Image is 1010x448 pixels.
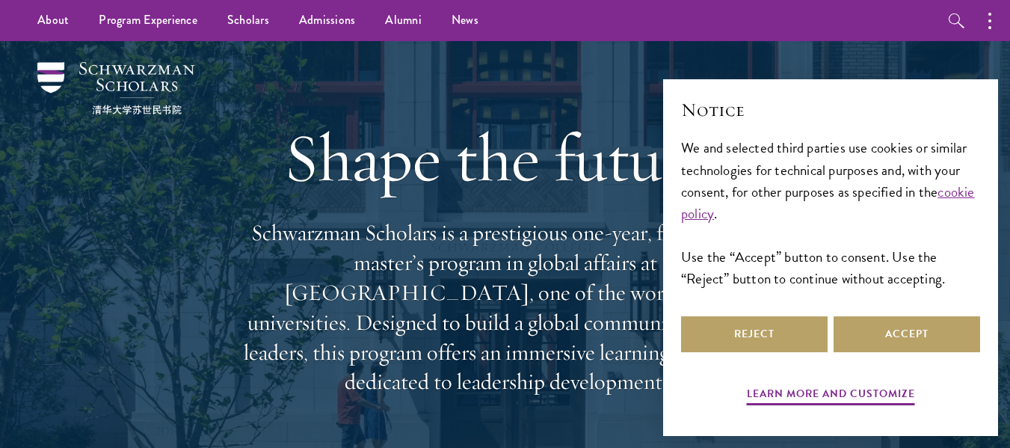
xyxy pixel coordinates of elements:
[236,218,775,397] p: Schwarzman Scholars is a prestigious one-year, fully funded master’s program in global affairs at...
[747,384,915,408] button: Learn more and customize
[236,116,775,200] h1: Shape the future.
[681,181,975,224] a: cookie policy
[834,316,980,352] button: Accept
[681,97,980,123] h2: Notice
[681,316,828,352] button: Reject
[681,137,980,289] div: We and selected third parties use cookies or similar technologies for technical purposes and, wit...
[37,62,194,114] img: Schwarzman Scholars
